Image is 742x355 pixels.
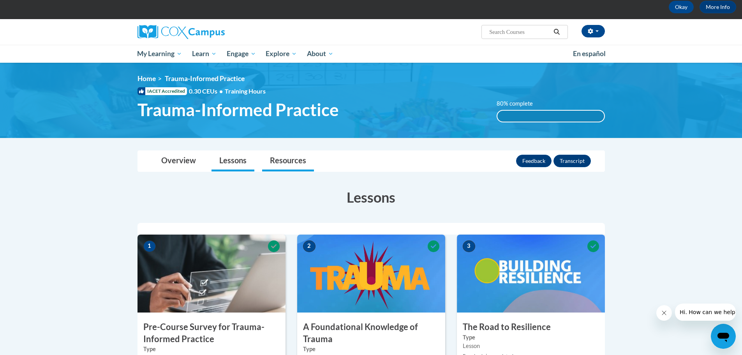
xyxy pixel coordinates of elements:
a: Cox Campus [137,25,286,39]
div: Main menu [126,45,617,63]
span: 0.30 CEUs [189,87,225,95]
img: Course Image [137,235,286,313]
iframe: Message from company [675,304,736,321]
span: Hi. How can we help? [5,5,63,12]
button: Feedback [516,155,552,167]
label: Type [303,345,439,353]
span: About [307,49,333,58]
h3: Pre-Course Survey for Trauma-Informed Practice [137,321,286,345]
iframe: Close message [656,305,672,321]
a: Learn [187,45,222,63]
button: Transcript [553,155,591,167]
h3: A Foundational Knowledge of Trauma [297,321,445,345]
a: My Learning [132,45,187,63]
input: Search Courses [488,27,551,37]
span: 3 [463,240,475,252]
span: Trauma-Informed Practice [165,74,245,83]
span: En español [573,49,606,58]
a: More Info [700,1,736,13]
button: Account Settings [582,25,605,37]
span: 2 [303,240,315,252]
span: Learn [192,49,217,58]
a: Resources [262,151,314,171]
label: Type [143,345,280,353]
a: About [302,45,338,63]
a: Home [137,74,156,83]
h3: The Road to Resilience [457,321,605,333]
span: My Learning [137,49,182,58]
div: 100% [497,111,604,122]
img: Cox Campus [137,25,225,39]
img: Course Image [297,235,445,313]
span: Training Hours [225,87,266,95]
button: Search [551,27,562,37]
a: Lessons [211,151,254,171]
label: Type [463,333,599,342]
span: Engage [227,49,256,58]
a: En español [568,46,611,62]
span: 1 [143,240,156,252]
a: Explore [261,45,302,63]
span: Trauma-Informed Practice [137,99,339,120]
a: Engage [222,45,261,63]
h3: Lessons [137,187,605,207]
iframe: Button to launch messaging window [711,324,736,349]
span: IACET Accredited [137,87,187,95]
a: Overview [153,151,204,171]
span: • [219,87,223,95]
img: Course Image [457,235,605,313]
button: Okay [669,1,694,13]
label: 80% complete [497,99,541,108]
div: Lesson [463,342,599,350]
span: Explore [266,49,297,58]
